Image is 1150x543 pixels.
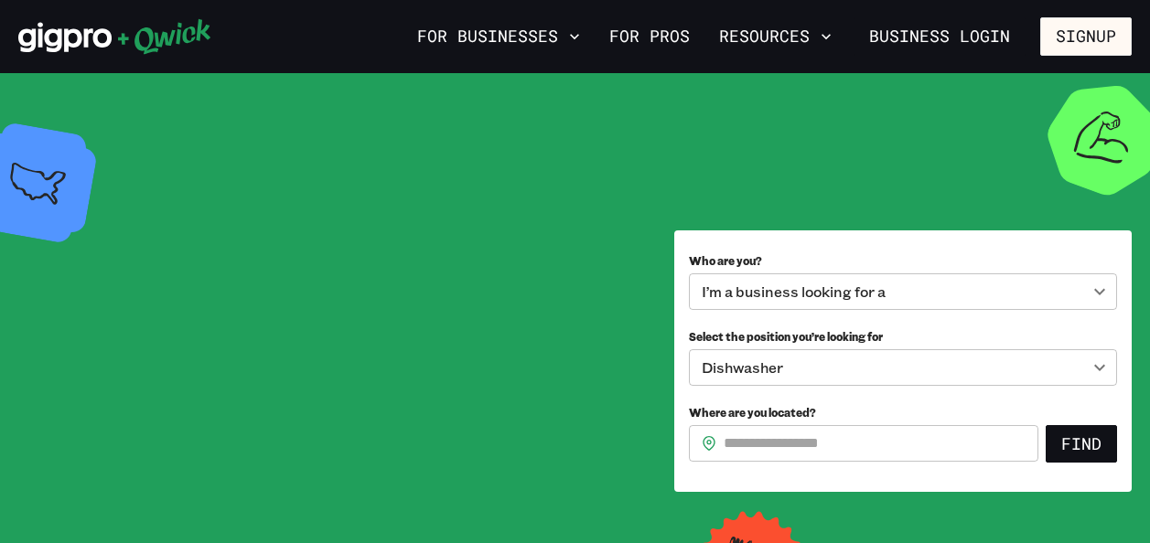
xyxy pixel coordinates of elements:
button: Signup [1040,17,1132,56]
span: Who are you? [689,253,762,268]
button: Resources [712,21,839,52]
a: For Pros [602,21,697,52]
div: Dishwasher [689,349,1117,386]
div: I’m a business looking for a [689,273,1117,310]
span: Where are you located? [689,405,816,420]
a: Business Login [854,17,1026,56]
span: Select the position you’re looking for [689,329,883,344]
button: Find [1046,425,1117,463]
button: For Businesses [410,21,587,52]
